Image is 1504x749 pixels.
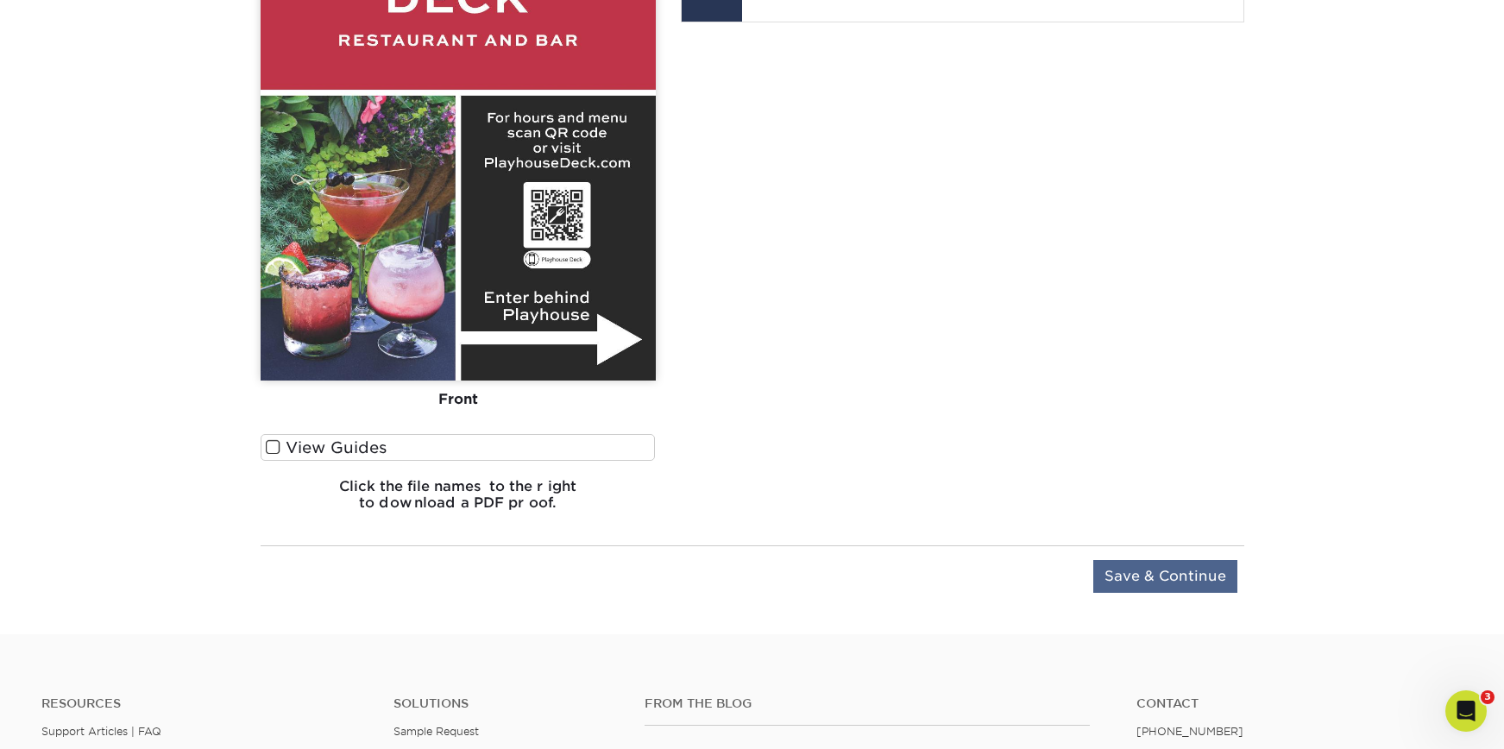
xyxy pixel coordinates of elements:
[1481,690,1495,704] span: 3
[645,696,1091,711] h4: From the Blog
[1445,690,1487,732] iframe: Intercom live chat
[393,696,619,711] h4: Solutions
[1093,560,1237,593] input: Save & Continue
[41,696,368,711] h4: Resources
[393,725,479,738] a: Sample Request
[261,434,656,461] label: View Guides
[1136,725,1243,738] a: [PHONE_NUMBER]
[41,725,161,738] a: Support Articles | FAQ
[261,478,656,525] h6: Click the file names to the right to download a PDF proof.
[261,381,656,419] div: Front
[1136,696,1463,711] a: Contact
